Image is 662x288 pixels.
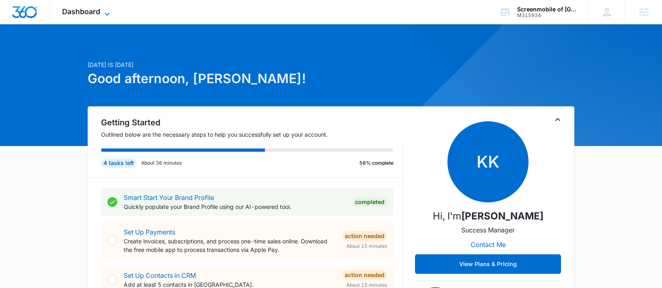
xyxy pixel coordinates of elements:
[342,270,387,280] div: Action Needed
[101,158,136,168] div: 4 tasks left
[342,231,387,241] div: Action Needed
[101,130,404,139] p: Outlined below are the necessary steps to help you successfully set up your account.
[346,243,387,250] span: About 15 minutes
[462,235,514,254] button: Contact Me
[124,237,336,254] p: Create invoices, subscriptions, and process one-time sales online. Download the free mobile app t...
[124,193,214,202] a: Smart Start Your Brand Profile
[141,159,182,167] p: About 36 minutes
[352,197,387,207] div: Completed
[415,254,561,274] button: View Plans & Pricing
[124,202,346,211] p: Quickly populate your Brand Profile using our AI-powered tool.
[88,69,409,88] h1: Good afternoon, [PERSON_NAME]!
[517,6,576,13] div: account name
[124,228,175,236] a: Set Up Payments
[101,116,404,129] h2: Getting Started
[88,60,409,69] p: [DATE] is [DATE]
[359,159,393,167] p: 56% complete
[433,209,544,224] p: Hi, I'm
[447,121,529,202] span: KK
[124,271,196,279] a: Set Up Contacts in CRM
[553,115,563,125] button: Toggle Collapse
[461,225,515,235] p: Success Manager
[517,13,576,18] div: account id
[461,210,544,222] strong: [PERSON_NAME]
[62,7,100,16] span: Dashboard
